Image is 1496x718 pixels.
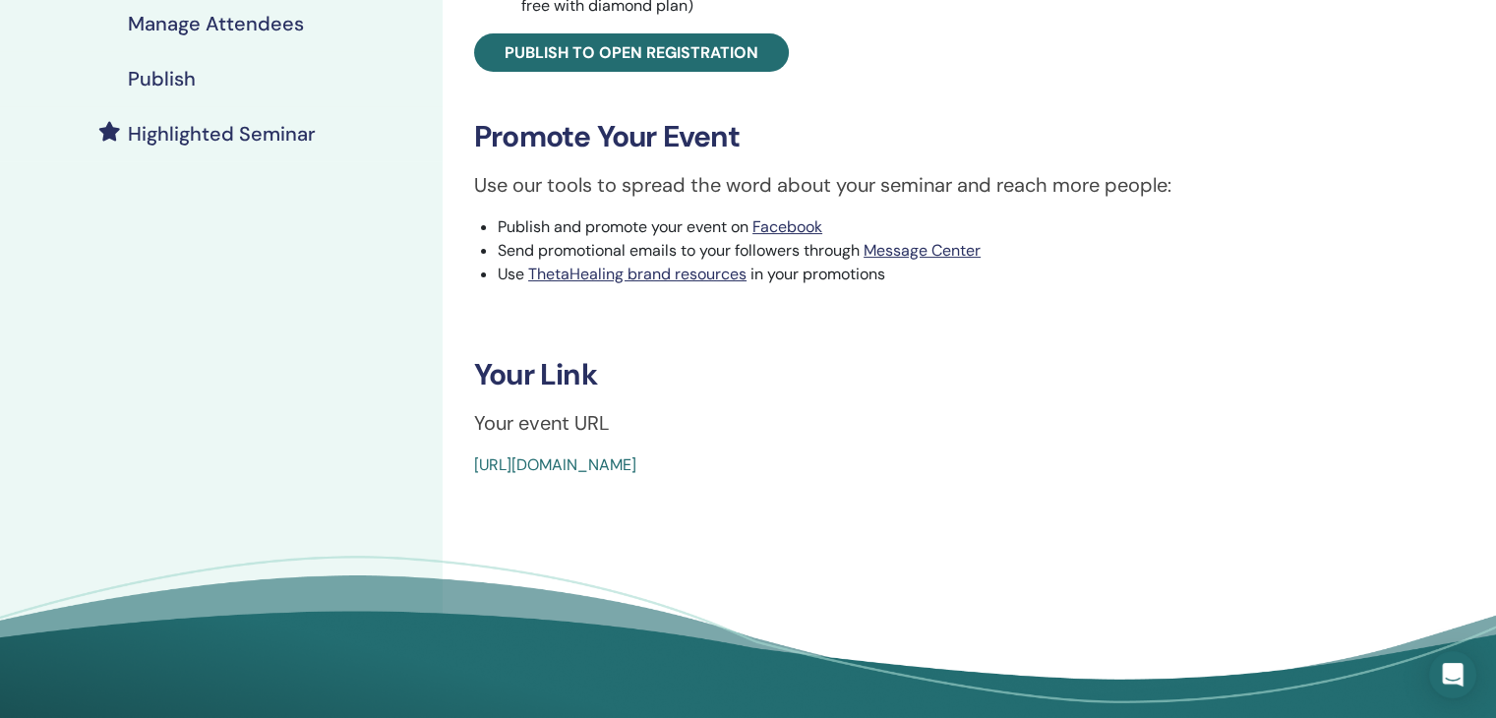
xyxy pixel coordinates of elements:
h3: Promote Your Event [474,119,1408,154]
li: Publish and promote your event on [498,215,1408,239]
a: Facebook [752,216,822,237]
div: Open Intercom Messenger [1429,651,1476,698]
h3: Your Link [474,357,1408,392]
li: Send promotional emails to your followers through [498,239,1408,263]
h4: Publish [128,67,196,90]
a: [URL][DOMAIN_NAME] [474,454,636,475]
span: Publish to open registration [505,42,758,63]
a: ThetaHealing brand resources [528,264,747,284]
p: Your event URL [474,408,1408,438]
li: Use in your promotions [498,263,1408,286]
p: Use our tools to spread the word about your seminar and reach more people: [474,170,1408,200]
h4: Highlighted Seminar [128,122,316,146]
a: Message Center [864,240,981,261]
h4: Manage Attendees [128,12,304,35]
a: Publish to open registration [474,33,789,72]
